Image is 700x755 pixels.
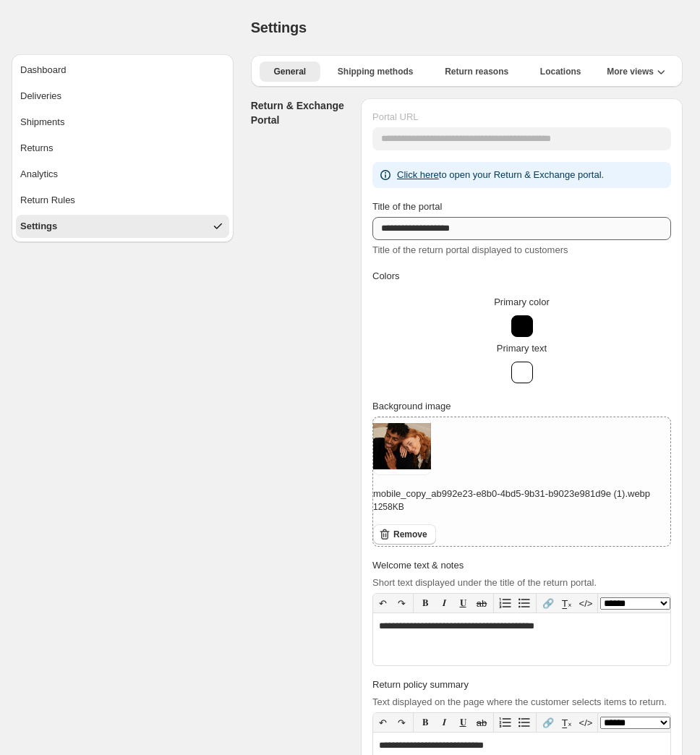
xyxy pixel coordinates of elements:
span: Title of the return portal displayed to customers [372,244,568,255]
div: Settings [20,219,57,234]
span: Text displayed on the page where the customer selects items to return. [372,696,667,707]
a: Click here [397,169,439,180]
button: Deliveries [16,85,229,108]
button: T̲ₓ [558,594,576,613]
span: More views [607,66,654,77]
span: Portal URL [372,111,419,122]
button: Return Rules [16,189,229,212]
button: </> [576,713,595,732]
span: to open your Return & Exchange portal. [397,169,604,180]
div: Return Rules [20,193,75,208]
span: 𝐔 [460,717,466,728]
button: 🔗 [539,713,558,732]
button: ↷ [392,713,411,732]
button: 🔗 [539,594,558,613]
button: 𝐔 [453,594,472,613]
button: Bullet list [515,713,534,732]
button: Bullet list [515,594,534,613]
span: General [273,66,306,77]
button: 𝑰 [435,713,453,732]
span: Remove [393,529,427,540]
span: Settings [251,20,307,35]
span: 𝐔 [460,597,466,608]
button: </> [576,594,595,613]
h3: Return & Exchange Portal [251,98,349,127]
span: Shipping methods [338,66,414,77]
div: Deliveries [20,89,61,103]
span: Return policy summary [372,679,469,690]
div: Dashboard [20,63,67,77]
button: 𝐁 [416,713,435,732]
button: Dashboard [16,59,229,82]
span: Short text displayed under the title of the return portal. [372,577,597,588]
button: Numbered list [496,713,515,732]
button: ab [472,713,491,732]
span: Colors [372,270,400,281]
button: More views [598,61,674,82]
span: Primary color [494,297,550,307]
div: Returns [20,141,54,155]
button: 𝑰 [435,594,453,613]
span: Welcome text & notes [372,560,464,571]
button: ab [472,594,491,613]
span: Primary text [497,343,547,354]
div: Analytics [20,167,58,182]
button: 𝐔 [453,713,472,732]
button: Returns [16,137,229,160]
button: ↶ [373,713,392,732]
p: 1258 KB [373,501,650,513]
button: ↷ [392,594,411,613]
div: Shipments [20,115,64,129]
span: Title of the portal [372,201,442,212]
s: ab [477,717,487,728]
div: mobile_copy_ab992e23-e8b0-4bd5-9b31-b9023e981d9e (1).webp [373,487,650,513]
button: Settings [16,215,229,238]
button: T̲ₓ [558,713,576,732]
button: 𝐁 [416,594,435,613]
button: Remove [373,524,436,545]
span: Return reasons [445,66,508,77]
button: ↶ [373,594,392,613]
span: Background image [372,401,451,411]
button: Numbered list [496,594,515,613]
button: Shipments [16,111,229,134]
span: Locations [540,66,581,77]
s: ab [477,598,487,609]
button: Analytics [16,163,229,186]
